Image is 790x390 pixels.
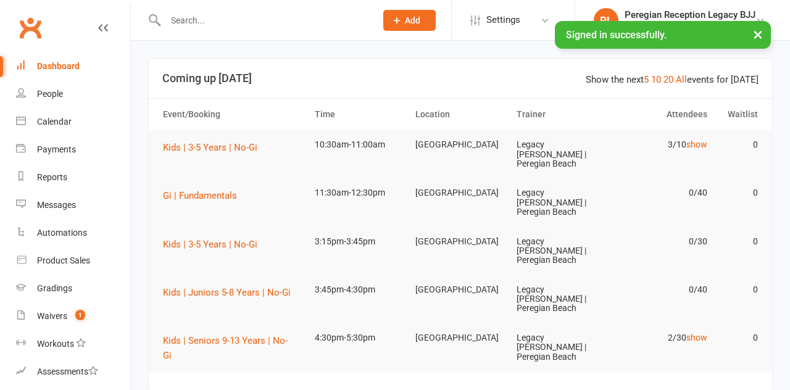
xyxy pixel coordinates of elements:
td: 3:45pm-4:30pm [309,275,410,304]
td: [GEOGRAPHIC_DATA] [410,227,511,256]
div: Peregian Reception Legacy BJJ [625,9,755,20]
a: Messages [16,191,130,219]
div: Payments [37,144,76,154]
td: Legacy [PERSON_NAME] | Peregian Beach [511,275,612,323]
span: 1 [75,310,85,320]
th: Location [410,99,511,130]
span: Gi | Fundamentals [163,190,237,201]
a: Payments [16,136,130,164]
a: Clubworx [15,12,46,43]
button: × [747,21,769,48]
a: Automations [16,219,130,247]
a: Dashboard [16,52,130,80]
span: Kids | 3-5 Years | No-Gi [163,239,257,250]
button: Kids | 3-5 Years | No-Gi [163,237,266,252]
a: Product Sales [16,247,130,275]
th: Attendees [612,99,713,130]
td: 0 [713,323,763,352]
span: Kids | Juniors 5-8 Years | No-Gi [163,287,291,298]
td: [GEOGRAPHIC_DATA] [410,323,511,352]
th: Trainer [511,99,612,130]
a: People [16,80,130,108]
td: Legacy [PERSON_NAME] | Peregian Beach [511,323,612,371]
button: Kids | Juniors 5-8 Years | No-Gi [163,285,299,300]
td: [GEOGRAPHIC_DATA] [410,275,511,304]
button: Kids | 3-5 Years | No-Gi [163,140,266,155]
button: Kids | Seniors 9-13 Years | No-Gi [163,333,304,363]
div: Reports [37,172,67,182]
div: Waivers [37,311,67,321]
h3: Coming up [DATE] [162,72,759,85]
div: Gradings [37,283,72,293]
td: 10:30am-11:00am [309,130,410,159]
div: Assessments [37,367,98,376]
td: 0 [713,275,763,304]
td: [GEOGRAPHIC_DATA] [410,178,511,207]
span: Settings [486,6,520,34]
a: Reports [16,164,130,191]
td: 0/40 [612,275,713,304]
td: [GEOGRAPHIC_DATA] [410,130,511,159]
a: 10 [651,74,661,85]
td: Legacy [PERSON_NAME] | Peregian Beach [511,178,612,226]
td: 0 [713,227,763,256]
div: Dashboard [37,61,80,71]
td: 2/30 [612,323,713,352]
div: Calendar [37,117,72,127]
span: Add [405,15,420,25]
a: 5 [644,74,649,85]
div: PL [594,8,618,33]
span: Kids | 3-5 Years | No-Gi [163,142,257,153]
td: Legacy [PERSON_NAME] | Peregian Beach [511,227,612,275]
td: 3/10 [612,130,713,159]
a: Calendar [16,108,130,136]
td: 4:30pm-5:30pm [309,323,410,352]
a: show [686,139,707,149]
a: show [686,333,707,342]
td: 0/30 [612,227,713,256]
td: Legacy [PERSON_NAME] | Peregian Beach [511,130,612,178]
a: 20 [663,74,673,85]
th: Time [309,99,410,130]
a: All [676,74,687,85]
button: Add [383,10,436,31]
th: Waitlist [713,99,763,130]
td: 0 [713,130,763,159]
div: Messages [37,200,76,210]
td: 0 [713,178,763,207]
a: Workouts [16,330,130,358]
div: People [37,89,63,99]
div: Legacy [PERSON_NAME] [625,20,755,31]
a: Gradings [16,275,130,302]
div: Product Sales [37,255,90,265]
th: Event/Booking [157,99,309,130]
td: 11:30am-12:30pm [309,178,410,207]
div: Workouts [37,339,74,349]
div: Show the next events for [DATE] [586,72,759,87]
td: 0/40 [612,178,713,207]
button: Gi | Fundamentals [163,188,246,203]
span: Signed in successfully. [566,29,667,41]
a: Waivers 1 [16,302,130,330]
td: 3:15pm-3:45pm [309,227,410,256]
span: Kids | Seniors 9-13 Years | No-Gi [163,335,288,361]
a: Assessments [16,358,130,386]
div: Automations [37,228,87,238]
input: Search... [162,12,367,29]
